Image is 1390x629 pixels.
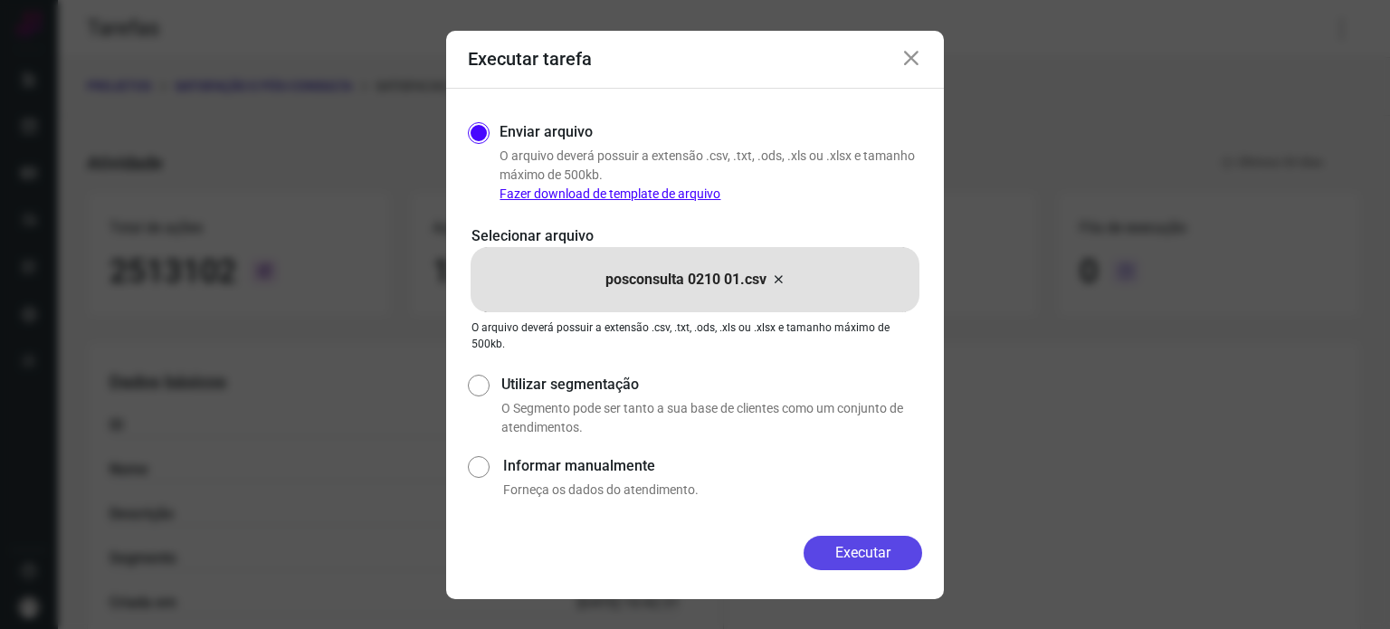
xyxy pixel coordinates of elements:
p: Selecionar arquivo [471,225,919,247]
p: posconsulta 0210 01.csv [605,269,766,291]
h3: Executar tarefa [468,48,592,70]
label: Enviar arquivo [500,121,593,143]
p: O arquivo deverá possuir a extensão .csv, .txt, .ods, .xls ou .xlsx e tamanho máximo de 500kb. [500,147,922,204]
button: Executar [804,536,922,570]
label: Utilizar segmentação [501,374,922,396]
a: Fazer download de template de arquivo [500,186,720,201]
p: Forneça os dados do atendimento. [503,481,922,500]
label: Informar manualmente [503,455,922,477]
p: O arquivo deverá possuir a extensão .csv, .txt, .ods, .xls ou .xlsx e tamanho máximo de 500kb. [471,319,919,352]
p: O Segmento pode ser tanto a sua base de clientes como um conjunto de atendimentos. [501,399,922,437]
